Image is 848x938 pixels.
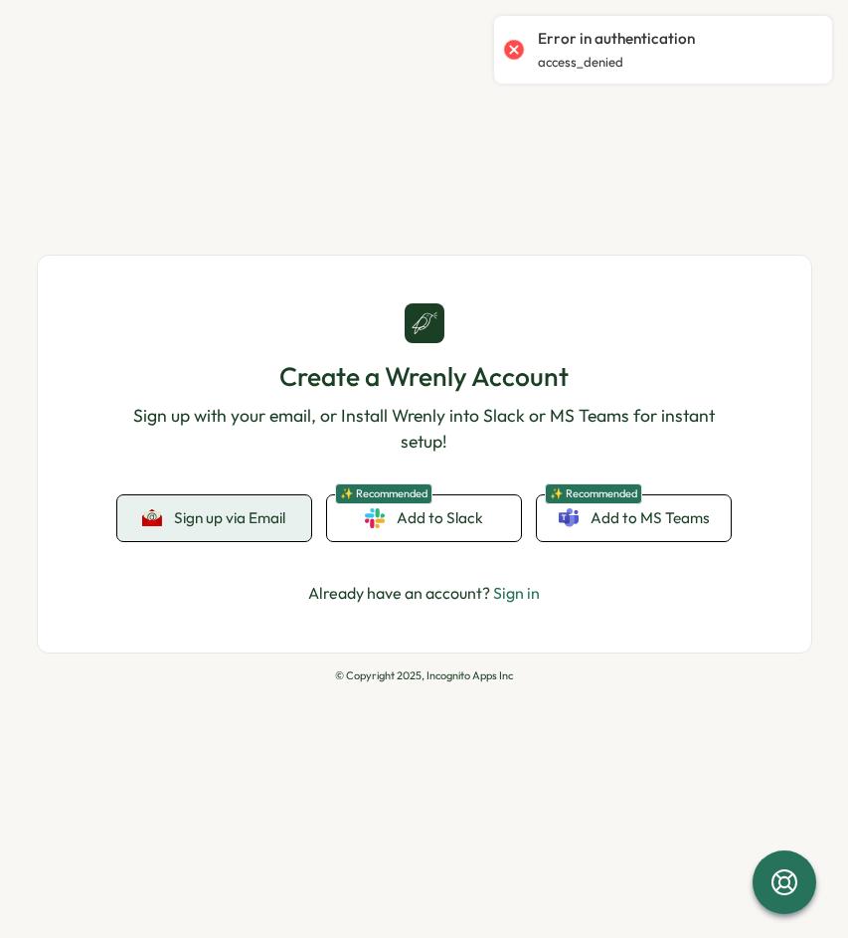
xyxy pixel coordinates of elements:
[327,495,521,541] a: ✨ RecommendedAdd to Slack
[335,483,432,504] span: ✨ Recommended
[591,507,710,529] span: Add to MS Teams
[308,581,540,606] p: Already have an account?
[538,28,695,50] p: Error in authentication
[117,403,732,456] p: Sign up with your email, or Install Wrenly into Slack or MS Teams for instant setup!
[174,509,285,527] span: Sign up via Email
[37,669,812,682] p: © Copyright 2025, Incognito Apps Inc
[538,54,623,72] p: access_denied
[537,495,731,541] a: ✨ RecommendedAdd to MS Teams
[117,359,732,394] h1: Create a Wrenly Account
[397,507,483,529] span: Add to Slack
[493,583,540,603] a: Sign in
[117,495,311,541] button: Sign up via Email
[545,483,642,504] span: ✨ Recommended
